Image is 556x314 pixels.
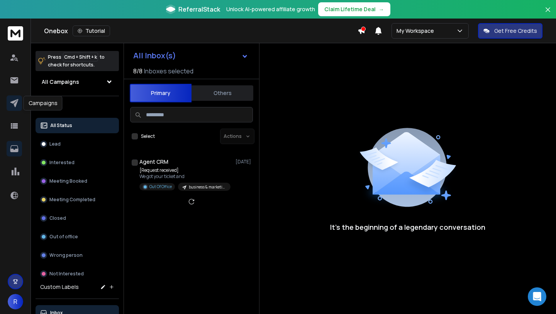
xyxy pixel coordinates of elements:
[36,210,119,226] button: Closed
[36,266,119,282] button: Not Interested
[36,248,119,263] button: Wrong person
[36,74,119,90] button: All Campaigns
[226,5,315,13] p: Unlock AI-powered affiliate growth
[318,2,390,16] button: Claim Lifetime Deal→
[36,118,119,133] button: All Status
[141,133,155,139] label: Select
[8,294,23,309] button: R
[133,52,176,59] h1: All Inbox(s)
[49,197,95,203] p: Meeting Completed
[36,136,119,152] button: Lead
[192,85,253,102] button: Others
[528,287,546,306] div: Open Intercom Messenger
[139,158,168,166] h1: Agent CRM
[133,66,142,76] span: 8 / 8
[130,84,192,102] button: Primary
[24,96,63,110] div: Campaigns
[236,159,253,165] p: [DATE]
[36,229,119,244] button: Out of office
[36,155,119,170] button: Interested
[36,173,119,189] button: Meeting Booked
[494,27,537,35] p: Get Free Credits
[127,48,254,63] button: All Inbox(s)
[49,271,84,277] p: Not Interested
[397,27,437,35] p: My Workspace
[49,141,61,147] p: Lead
[49,160,75,166] p: Interested
[50,122,72,129] p: All Status
[36,192,119,207] button: Meeting Completed
[144,66,193,76] h3: Inboxes selected
[63,53,98,61] span: Cmd + Shift + k
[73,25,110,36] button: Tutorial
[49,234,78,240] p: Out of office
[478,23,542,39] button: Get Free Credits
[543,5,553,23] button: Close banner
[139,173,231,180] p: We got your ticket and
[139,167,231,173] p: [Request received]
[40,283,79,291] h3: Custom Labels
[149,184,172,190] p: Out Of Office
[49,178,87,184] p: Meeting Booked
[189,184,226,190] p: business & marketing coaches
[36,102,119,113] h3: Filters
[330,222,485,233] p: It’s the beginning of a legendary conversation
[44,25,358,36] div: Onebox
[42,78,79,86] h1: All Campaigns
[379,5,384,13] span: →
[48,53,105,69] p: Press to check for shortcuts.
[49,252,83,258] p: Wrong person
[49,215,66,221] p: Closed
[178,5,220,14] span: ReferralStack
